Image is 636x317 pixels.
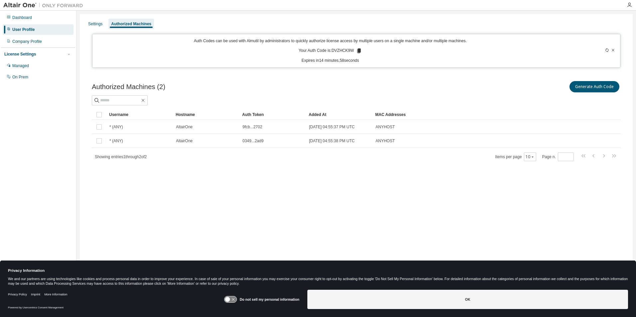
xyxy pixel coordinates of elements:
[12,15,32,20] div: Dashboard
[242,138,263,144] span: 0349...2ad9
[309,124,355,130] span: [DATE] 04:55:37 PM UTC
[109,109,170,120] div: Username
[542,153,574,161] span: Page n.
[88,21,102,27] div: Settings
[376,138,395,144] span: ANYHOST
[12,63,29,68] div: Managed
[111,21,151,27] div: Authorized Machines
[12,27,35,32] div: User Profile
[309,109,370,120] div: Added At
[176,138,193,144] span: AltairOne
[95,155,147,159] span: Showing entries 1 through 2 of 2
[12,39,42,44] div: Company Profile
[242,124,262,130] span: 9fcb...2702
[375,109,551,120] div: MAC Addresses
[92,83,165,91] span: Authorized Machines (2)
[109,124,123,130] span: * (ANY)
[569,81,619,92] button: Generate Auth Code
[376,124,395,130] span: ANYHOST
[176,124,193,130] span: AltairOne
[12,74,28,80] div: On Prem
[96,38,564,44] p: Auth Codes can be used with Almutil by administrators to quickly authorize license access by mult...
[242,109,303,120] div: Auth Token
[526,154,535,159] button: 10
[109,138,123,144] span: * (ANY)
[299,48,362,54] p: Your Auth Code is: DVZHCK9W
[4,52,36,57] div: License Settings
[176,109,237,120] div: Hostname
[309,138,355,144] span: [DATE] 04:55:38 PM UTC
[3,2,86,9] img: Altair One
[495,153,536,161] span: Items per page
[96,58,564,63] p: Expires in 14 minutes, 58 seconds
